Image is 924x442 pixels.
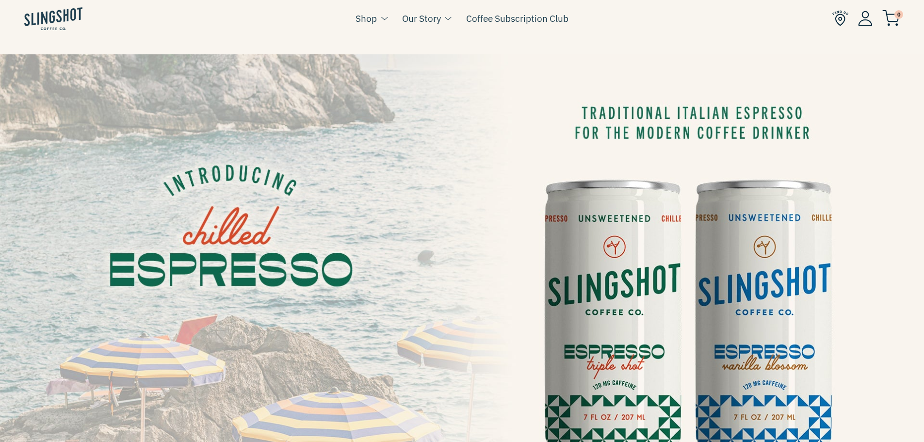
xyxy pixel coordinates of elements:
[882,13,900,24] a: 0
[832,10,848,26] img: Find Us
[882,10,900,26] img: cart
[356,11,377,26] a: Shop
[894,10,903,19] span: 0
[402,11,441,26] a: Our Story
[466,11,568,26] a: Coffee Subscription Club
[858,11,873,26] img: Account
